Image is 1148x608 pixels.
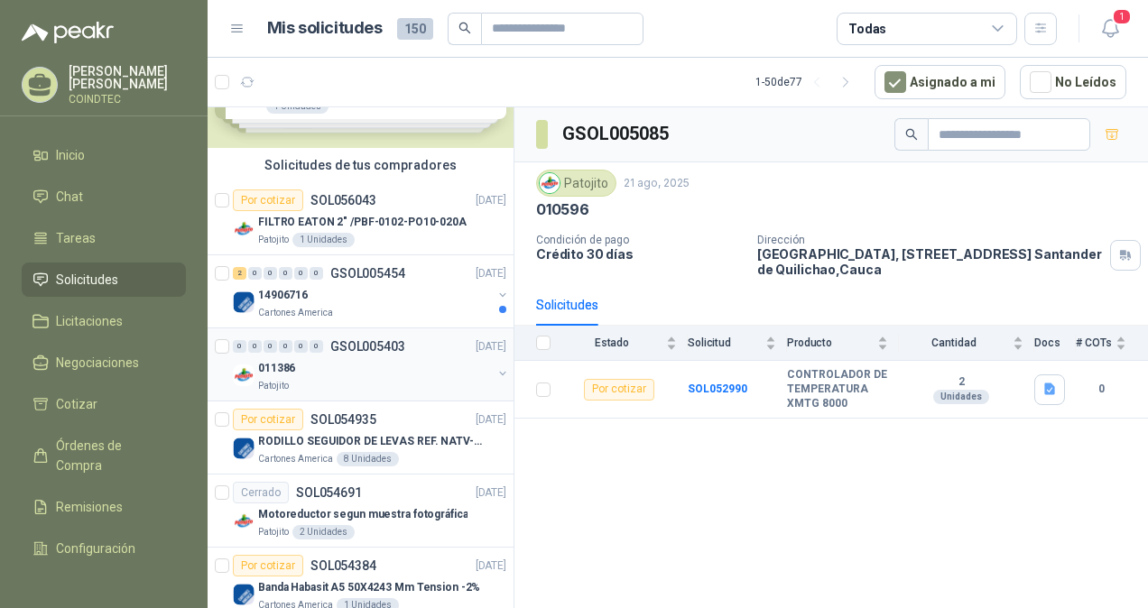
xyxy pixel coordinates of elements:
p: Cartones America [258,452,333,466]
span: Producto [787,336,874,349]
span: Cantidad [899,336,1009,349]
th: Producto [787,326,899,361]
span: Solicitud [688,336,762,349]
p: Condición de pago [536,234,743,246]
span: search [458,22,471,34]
p: Crédito 30 días [536,246,743,262]
p: Patojito [258,233,289,247]
div: Solicitudes [536,295,598,315]
span: Remisiones [56,497,123,517]
th: # COTs [1076,326,1148,361]
a: Licitaciones [22,304,186,338]
th: Solicitud [688,326,787,361]
span: Negociaciones [56,353,139,373]
p: GSOL005454 [330,267,405,280]
p: [DATE] [476,265,506,282]
a: Por cotizarSOL054935[DATE] Company LogoRODILLO SEGUIDOR DE LEVAS REF. NATV-17-PPA [PERSON_NAME]Ca... [208,401,514,474]
p: 010596 [536,200,589,219]
div: Unidades [933,390,989,404]
a: Solicitudes [22,263,186,297]
div: 0 [264,340,277,353]
div: 2 [233,267,246,280]
a: SOL052990 [688,382,747,395]
div: 0 [310,267,323,280]
p: Banda Habasit A5 50X4243 Mm Tension -2% [258,579,480,596]
p: 21 ago, 2025 [624,175,690,192]
div: Todas [848,19,886,39]
img: Company Logo [233,291,255,313]
p: SOL054384 [310,559,376,572]
th: Estado [561,326,688,361]
a: Remisiones [22,490,186,524]
img: Company Logo [233,511,255,532]
div: Por cotizar [233,189,303,211]
h1: Mis solicitudes [267,15,383,41]
div: Solicitudes de tus compradores [208,148,514,182]
a: Cotizar [22,387,186,421]
span: # COTs [1076,336,1112,349]
a: 2 0 0 0 0 0 GSOL005454[DATE] Company Logo14906716Cartones America [233,263,510,320]
a: Órdenes de Compra [22,428,186,483]
p: 14906716 [258,287,308,304]
div: 0 [233,340,246,353]
div: 0 [310,340,323,353]
b: CONTROLADOR DE TEMPERATURA XMTG 8000 [787,368,888,410]
p: [DATE] [476,411,506,428]
a: CerradoSOL054691[DATE] Company LogoMotoreductor segun muestra fotográficaPatojito2 Unidades [208,474,514,548]
a: Tareas [22,221,186,255]
button: Asignado a mi [875,65,1005,99]
div: 8 Unidades [337,452,399,466]
p: Patojito [258,379,289,393]
img: Company Logo [233,364,255,386]
p: [GEOGRAPHIC_DATA], [STREET_ADDRESS] Santander de Quilichao , Cauca [757,246,1103,277]
div: 0 [294,267,308,280]
p: SOL054691 [296,486,362,499]
a: Negociaciones [22,345,186,380]
div: Cerrado [233,482,289,503]
th: Docs [1034,326,1076,361]
span: search [905,128,918,141]
a: Por cotizarSOL056043[DATE] Company LogoFILTRO EATON 2" /PBF-0102-PO10-020APatojito1 Unidades [208,182,514,255]
div: 1 Unidades [292,233,355,247]
p: COINDTEC [69,94,186,105]
span: Estado [561,336,662,349]
a: Chat [22,180,186,214]
h3: GSOL005085 [562,120,671,148]
div: 2 Unidades [292,525,355,539]
span: Cotizar [56,394,97,414]
div: Patojito [536,170,616,197]
p: Cartones America [258,306,333,320]
div: Por cotizar [233,555,303,576]
span: 1 [1112,8,1132,25]
img: Company Logo [233,584,255,605]
div: 0 [279,267,292,280]
div: 0 [248,340,262,353]
b: 2 [899,375,1023,390]
p: [PERSON_NAME] [PERSON_NAME] [69,65,186,90]
span: Licitaciones [56,311,123,331]
div: 0 [264,267,277,280]
span: Solicitudes [56,270,118,290]
p: [DATE] [476,338,506,355]
img: Company Logo [540,173,560,193]
a: Inicio [22,138,186,172]
button: 1 [1094,13,1126,45]
p: SOL054935 [310,413,376,426]
p: FILTRO EATON 2" /PBF-0102-PO10-020A [258,214,467,231]
div: 1 - 50 de 77 [755,68,860,97]
button: No Leídos [1020,65,1126,99]
p: [DATE] [476,557,506,575]
p: GSOL005403 [330,340,405,353]
p: Patojito [258,525,289,539]
span: Chat [56,187,83,207]
p: [DATE] [476,484,506,502]
span: Inicio [56,145,85,165]
p: SOL056043 [310,194,376,207]
img: Company Logo [233,438,255,459]
a: Configuración [22,531,186,566]
span: 150 [397,18,433,40]
span: Tareas [56,228,96,248]
img: Company Logo [233,218,255,240]
div: Por cotizar [584,379,654,401]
